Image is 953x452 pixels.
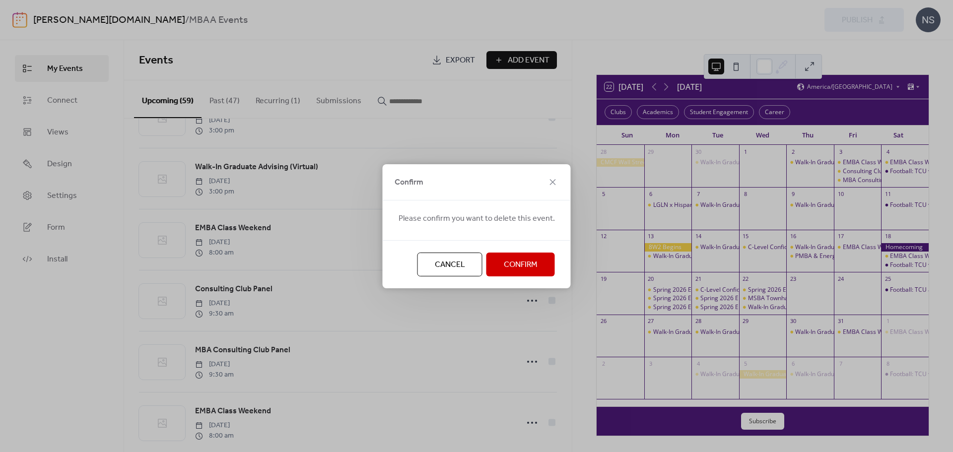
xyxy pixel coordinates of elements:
span: Cancel [435,259,465,271]
button: Confirm [486,253,555,276]
span: Confirm [504,259,538,271]
span: Confirm [395,177,423,189]
button: Cancel [417,253,482,276]
span: Please confirm you want to delete this event. [399,213,555,225]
